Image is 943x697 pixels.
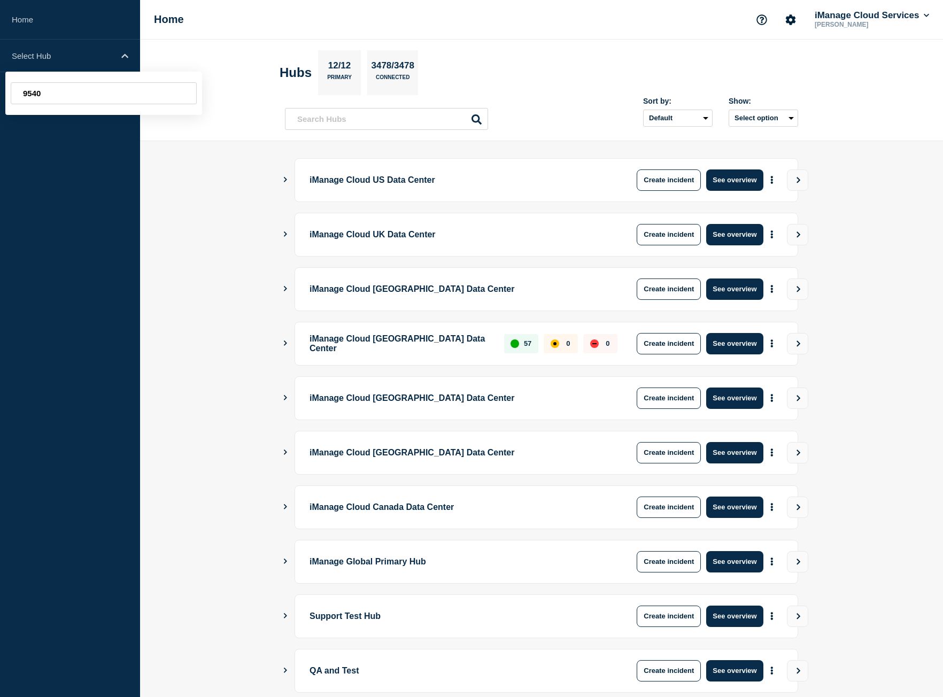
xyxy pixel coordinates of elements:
[779,9,802,31] button: Account settings
[310,278,605,300] p: iManage Cloud [GEOGRAPHIC_DATA] Data Center
[283,612,288,620] button: Show Connected Hubs
[813,10,931,21] button: iManage Cloud Services
[637,169,701,191] button: Create incident
[765,552,779,571] button: More actions
[765,334,779,353] button: More actions
[765,224,779,244] button: More actions
[706,388,763,409] button: See overview
[787,333,808,354] button: View
[706,660,763,681] button: See overview
[765,661,779,680] button: More actions
[310,606,605,627] p: Support Test Hub
[643,110,713,127] select: Sort by
[283,448,288,456] button: Show Connected Hubs
[310,442,605,463] p: iManage Cloud [GEOGRAPHIC_DATA] Data Center
[310,169,605,191] p: iManage Cloud US Data Center
[637,442,701,463] button: Create incident
[310,497,605,518] p: iManage Cloud Canada Data Center
[787,169,808,191] button: View
[280,65,312,80] h2: Hubs
[643,97,713,105] div: Sort by:
[637,278,701,300] button: Create incident
[283,667,288,675] button: Show Connected Hubs
[283,285,288,293] button: Show Connected Hubs
[637,606,701,627] button: Create incident
[706,278,763,300] button: See overview
[327,74,352,86] p: Primary
[787,278,808,300] button: View
[551,339,559,348] div: affected
[637,497,701,518] button: Create incident
[787,660,808,681] button: View
[637,224,701,245] button: Create incident
[787,224,808,245] button: View
[310,224,605,245] p: iManage Cloud UK Data Center
[637,388,701,409] button: Create incident
[706,169,763,191] button: See overview
[765,606,779,626] button: More actions
[787,388,808,409] button: View
[367,60,418,74] p: 3478/3478
[310,388,605,409] p: iManage Cloud [GEOGRAPHIC_DATA] Data Center
[765,170,779,190] button: More actions
[787,497,808,518] button: View
[524,339,531,347] p: 57
[637,660,701,681] button: Create incident
[765,388,779,408] button: More actions
[606,339,609,347] p: 0
[511,339,519,348] div: up
[566,339,570,347] p: 0
[283,503,288,511] button: Show Connected Hubs
[590,339,599,348] div: down
[283,557,288,566] button: Show Connected Hubs
[787,442,808,463] button: View
[706,606,763,627] button: See overview
[765,279,779,299] button: More actions
[787,551,808,572] button: View
[813,21,924,28] p: [PERSON_NAME]
[706,442,763,463] button: See overview
[706,333,763,354] button: See overview
[765,497,779,517] button: More actions
[154,13,184,26] h1: Home
[787,606,808,627] button: View
[283,339,288,347] button: Show Connected Hubs
[706,551,763,572] button: See overview
[637,551,701,572] button: Create incident
[310,551,605,572] p: iManage Global Primary Hub
[285,108,488,130] input: Search Hubs
[283,394,288,402] button: Show Connected Hubs
[283,176,288,184] button: Show Connected Hubs
[637,333,701,354] button: Create incident
[729,97,798,105] div: Show:
[751,9,773,31] button: Support
[310,333,492,354] p: iManage Cloud [GEOGRAPHIC_DATA] Data Center
[283,230,288,238] button: Show Connected Hubs
[324,60,355,74] p: 12/12
[12,51,114,60] p: Select Hub
[765,443,779,462] button: More actions
[706,224,763,245] button: See overview
[706,497,763,518] button: See overview
[729,110,798,127] button: Select option
[310,660,605,681] p: QA and Test
[376,74,409,86] p: Connected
